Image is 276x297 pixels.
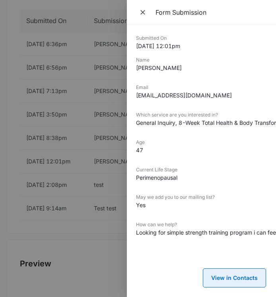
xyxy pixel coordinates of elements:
[136,6,151,18] button: Close
[136,118,266,127] dd: General Inquiry, 8-Week Total Health & Body Transformation Program, Personalized Menopause Weight...
[136,201,266,209] dd: Yes
[136,56,266,64] dt: Name
[136,111,266,118] dt: Which service are you interested in?
[136,194,266,201] dt: May we add you to our mailing list?
[8,254,54,263] label: Perimenopausal
[136,166,266,173] dt: Current Life Stage
[8,146,51,156] label: General Inquiry
[203,268,266,287] button: View in Contacts
[136,173,266,182] dd: Perimenopausal
[139,7,148,18] span: Close
[8,159,157,169] label: 8-Week Total Health & Body Transformation Program
[8,184,67,194] label: Monthly Membership
[8,266,59,276] label: [MEDICAL_DATA]
[155,8,266,17] div: Form Submission
[136,42,266,50] dd: [DATE] 12:01pm
[136,221,266,228] dt: How can we help?
[136,146,266,154] dd: 47
[8,279,39,289] label: Don’t know
[136,228,266,237] dd: Looking for simple strength training program i can feel good about making space for and doing at ...
[136,84,266,91] dt: Email
[136,64,266,72] dd: [PERSON_NAME]
[136,35,266,42] dt: Submitted On
[8,172,143,181] label: Personalized Menopause Weight Loss Program
[136,91,266,99] dd: [EMAIL_ADDRESS][DOMAIN_NAME]
[136,139,266,146] dt: Age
